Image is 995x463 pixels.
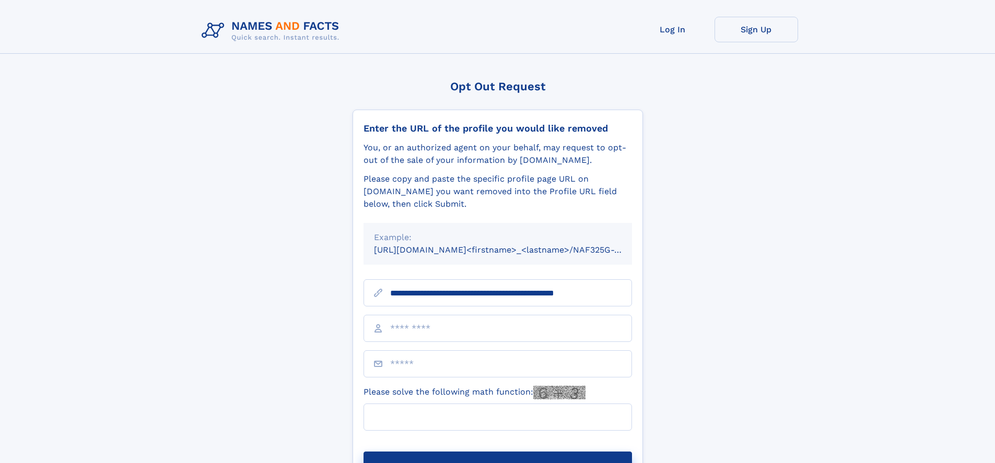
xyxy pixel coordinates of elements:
[364,141,632,167] div: You, or an authorized agent on your behalf, may request to opt-out of the sale of your informatio...
[364,173,632,210] div: Please copy and paste the specific profile page URL on [DOMAIN_NAME] you want removed into the Pr...
[631,17,715,42] a: Log In
[197,17,348,45] img: Logo Names and Facts
[374,245,652,255] small: [URL][DOMAIN_NAME]<firstname>_<lastname>/NAF325G-xxxxxxxx
[353,80,643,93] div: Opt Out Request
[715,17,798,42] a: Sign Up
[364,386,586,399] label: Please solve the following math function:
[364,123,632,134] div: Enter the URL of the profile you would like removed
[374,231,622,244] div: Example:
